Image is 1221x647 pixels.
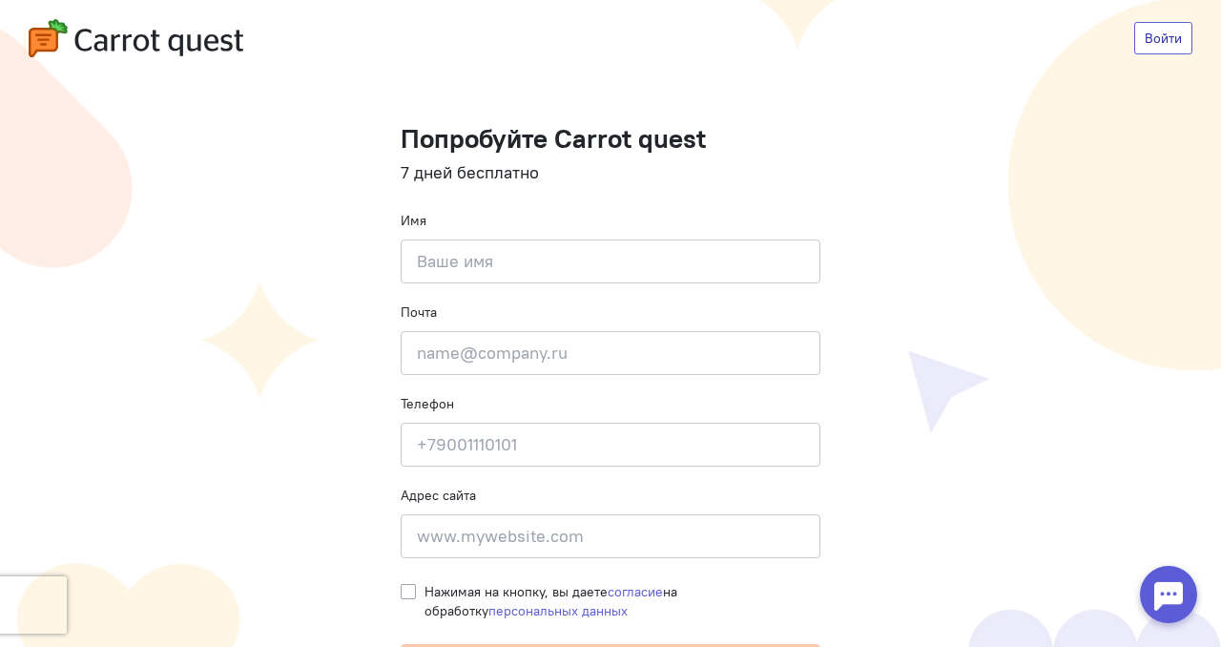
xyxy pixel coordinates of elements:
[29,19,243,57] img: carrot-quest-logo.svg
[424,583,677,619] span: Нажимая на кнопку, вы даете на обработку
[401,514,820,558] input: www.mywebsite.com
[401,423,820,467] input: +79001110101
[401,124,820,154] h1: Попробуйте Carrot quest
[608,583,663,600] a: согласие
[401,331,820,375] input: name@company.ru
[401,394,454,413] label: Телефон
[1134,22,1192,54] a: Войти
[401,303,437,322] label: Почта
[401,486,476,505] label: Адрес сайта
[401,163,820,182] h4: 7 дней бесплатно
[401,211,426,230] label: Имя
[401,240,820,283] input: Ваше имя
[488,602,628,619] a: персональных данных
